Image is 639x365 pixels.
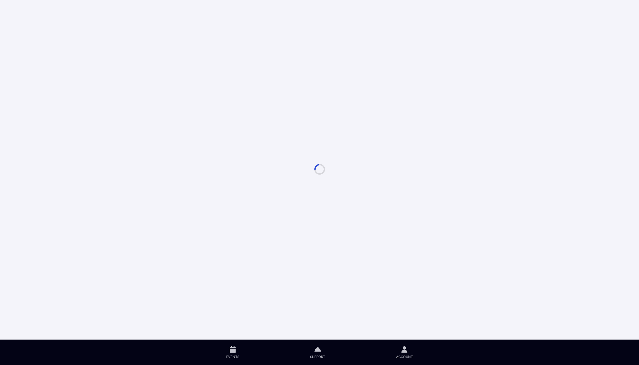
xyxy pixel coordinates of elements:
[275,340,361,365] a: Support
[396,354,413,359] span: Account
[226,354,239,359] span: Events
[361,340,448,365] a: Account
[310,354,325,359] span: Support
[191,340,275,365] a: Events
